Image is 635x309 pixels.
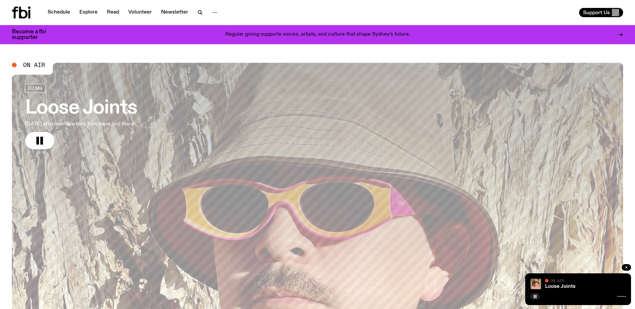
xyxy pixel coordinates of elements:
[157,8,192,17] a: Newsletter
[545,284,575,289] a: Loose Joints
[28,86,43,90] span: DJ Mix
[25,84,46,92] a: DJ Mix
[12,29,54,40] h3: Become a fbi supporter
[124,8,156,17] a: Volunteer
[44,8,74,17] a: Schedule
[550,278,564,283] span: On Air
[103,8,123,17] a: Read
[75,8,102,17] a: Explore
[25,120,137,128] p: [DATE] afternoon warbles from here and there
[23,62,45,68] span: On Air
[25,99,137,118] h3: Loose Joints
[579,8,623,17] button: Support Us
[225,32,410,38] p: Regular giving supports voices, artists, and culture that shape Sydney’s future.
[530,279,541,289] img: Tyson stands in front of a paperbark tree wearing orange sunglasses, a suede bucket hat and a pin...
[25,84,137,149] a: Loose Joints[DATE] afternoon warbles from here and there
[583,10,610,16] span: Support Us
